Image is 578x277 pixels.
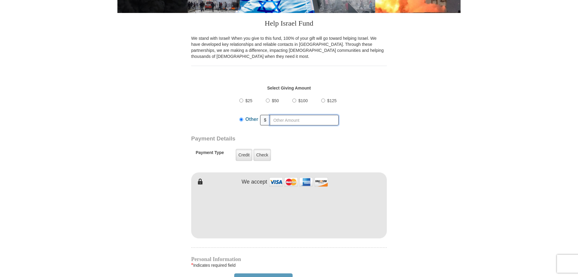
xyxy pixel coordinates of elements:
[191,257,387,262] h4: Personal Information
[191,262,387,269] div: Indicates required field
[298,98,308,103] span: $100
[196,150,224,158] h5: Payment Type
[191,35,387,59] p: We stand with Israel! When you give to this fund, 100% of your gift will go toward helping Israel...
[242,179,267,185] h4: We accept
[191,13,387,35] h3: Help Israel Fund
[253,149,271,161] label: Check
[245,117,258,122] span: Other
[267,86,311,90] strong: Select Giving Amount
[270,115,339,125] input: Other Amount
[269,175,329,188] img: credit cards accepted
[236,149,252,161] label: Credit
[245,98,252,103] span: $25
[191,135,345,142] h3: Payment Details
[327,98,337,103] span: $125
[260,115,270,125] span: $
[272,98,279,103] span: $50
